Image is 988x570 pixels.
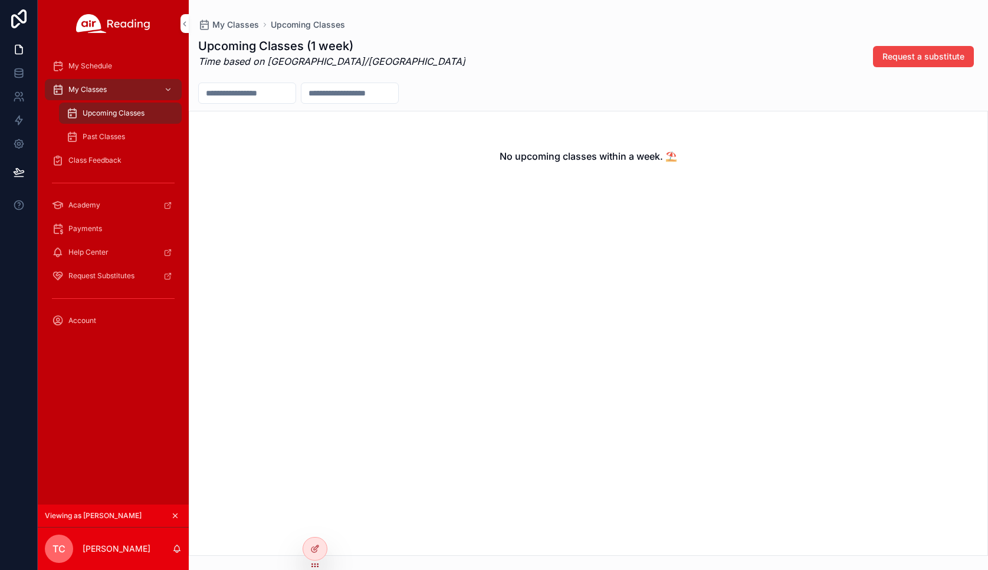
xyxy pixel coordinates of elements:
[198,19,259,31] a: My Classes
[38,47,189,347] div: scrollable content
[45,218,182,239] a: Payments
[45,265,182,286] a: Request Substitutes
[45,242,182,263] a: Help Center
[500,149,677,163] h2: No upcoming classes within a week. ⛱️
[45,511,142,520] span: Viewing as [PERSON_NAME]
[68,271,134,281] span: Request Substitutes
[83,108,145,118] span: Upcoming Classes
[83,132,125,141] span: Past Classes
[45,150,182,171] a: Class Feedback
[212,19,259,31] span: My Classes
[271,19,345,31] a: Upcoming Classes
[59,103,182,124] a: Upcoming Classes
[68,316,96,325] span: Account
[68,61,112,71] span: My Schedule
[76,14,150,33] img: App logo
[45,310,182,331] a: Account
[59,126,182,147] a: Past Classes
[68,248,109,257] span: Help Center
[68,200,100,210] span: Academy
[198,55,465,67] em: Time based on [GEOGRAPHIC_DATA]/[GEOGRAPHIC_DATA]
[873,46,974,67] button: Request a substitute
[45,79,182,100] a: My Classes
[882,51,964,62] span: Request a substitute
[68,85,107,94] span: My Classes
[68,156,122,165] span: Class Feedback
[198,38,465,54] h1: Upcoming Classes (1 week)
[83,543,150,555] p: [PERSON_NAME]
[45,55,182,77] a: My Schedule
[68,224,102,233] span: Payments
[52,542,65,556] span: TC
[45,195,182,216] a: Academy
